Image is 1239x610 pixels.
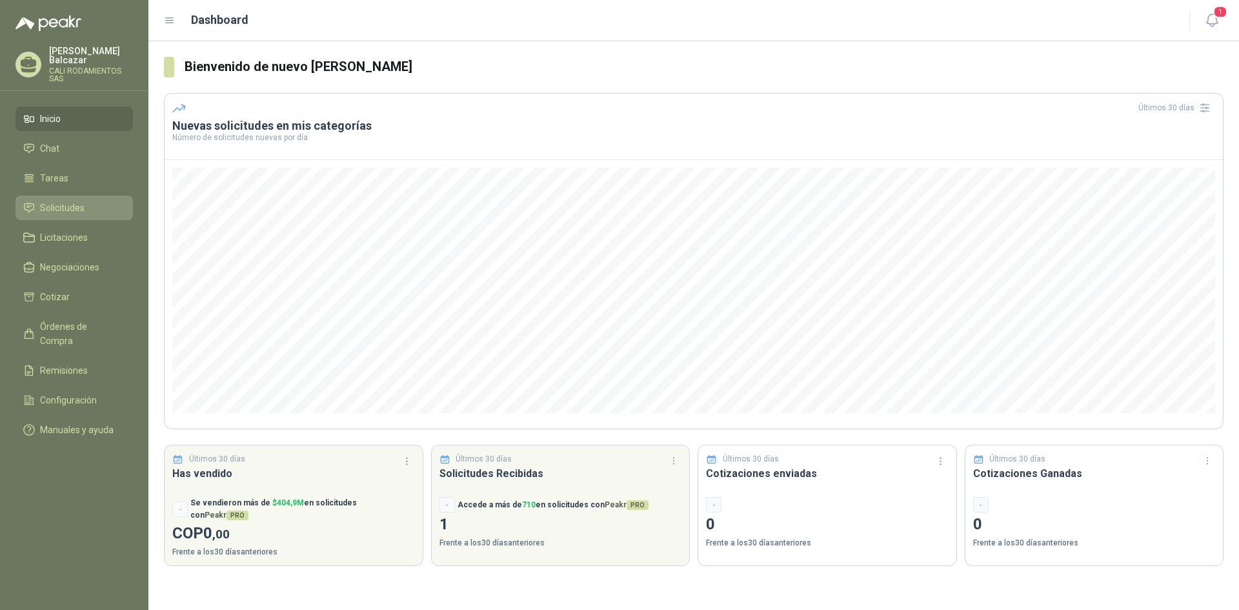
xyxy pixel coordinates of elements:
div: Últimos 30 días [1138,97,1215,118]
a: Inicio [15,107,133,131]
span: Órdenes de Compra [40,320,121,348]
span: 710 [522,500,536,509]
img: Logo peakr [15,15,81,31]
div: - [706,497,721,513]
p: 1 [439,513,682,537]
a: Chat [15,136,133,161]
a: Tareas [15,166,133,190]
a: Configuración [15,388,133,412]
h3: Cotizaciones enviadas [706,465,949,482]
p: Frente a los 30 días anteriores [172,546,415,558]
h3: Has vendido [172,465,415,482]
h3: Solicitudes Recibidas [439,465,682,482]
div: - [973,497,989,513]
p: Número de solicitudes nuevas por día [172,134,1215,141]
p: Últimos 30 días [723,453,779,465]
a: Solicitudes [15,196,133,220]
a: Negociaciones [15,255,133,280]
a: Remisiones [15,358,133,383]
span: PRO [627,500,649,510]
h3: Cotizaciones Ganadas [973,465,1216,482]
h1: Dashboard [191,11,248,29]
span: Peakr [205,511,248,520]
span: ,00 [212,527,230,542]
span: Manuales y ayuda [40,423,114,437]
p: Accede a más de en solicitudes con [458,499,649,511]
p: Frente a los 30 días anteriores [439,537,682,549]
span: Inicio [40,112,61,126]
span: Configuración [40,393,97,407]
span: $ 404,9M [272,498,304,507]
span: Tareas [40,171,68,185]
span: 1 [1213,6,1227,18]
p: 0 [973,513,1216,537]
p: CALI RODAMIENTOS SAS [49,67,133,83]
span: 0 [203,524,230,542]
p: Frente a los 30 días anteriores [706,537,949,549]
p: 0 [706,513,949,537]
span: Licitaciones [40,230,88,245]
a: Órdenes de Compra [15,314,133,353]
h3: Bienvenido de nuevo [PERSON_NAME] [185,57,1224,77]
p: Últimos 30 días [989,453,1045,465]
p: Últimos 30 días [456,453,512,465]
span: PRO [227,511,248,520]
span: Negociaciones [40,260,99,274]
span: Solicitudes [40,201,85,215]
a: Manuales y ayuda [15,418,133,442]
span: Chat [40,141,59,156]
p: COP [172,522,415,546]
a: Licitaciones [15,225,133,250]
button: 1 [1200,9,1224,32]
p: [PERSON_NAME] Balcazar [49,46,133,65]
div: - [439,497,455,513]
h3: Nuevas solicitudes en mis categorías [172,118,1215,134]
span: Cotizar [40,290,70,304]
p: Se vendieron más de en solicitudes con [190,497,415,522]
a: Cotizar [15,285,133,309]
p: Frente a los 30 días anteriores [973,537,1216,549]
span: Remisiones [40,363,88,378]
span: Peakr [605,500,649,509]
p: Últimos 30 días [189,453,245,465]
div: - [172,502,188,517]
